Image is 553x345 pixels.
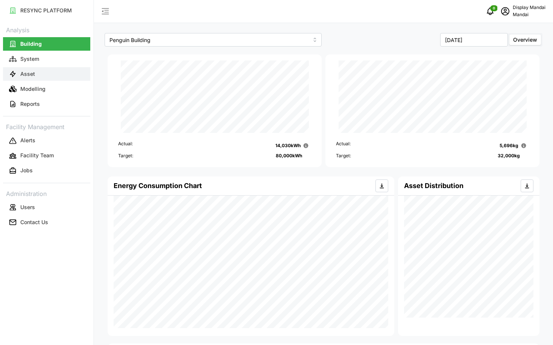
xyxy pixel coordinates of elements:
[3,200,90,214] button: Users
[276,152,302,160] p: 80,000 kWh
[3,52,90,66] button: System
[3,188,90,199] p: Administration
[498,4,513,19] button: schedule
[275,142,301,149] p: 14,030 kWh
[500,142,518,149] p: 5,696 kg
[114,181,202,191] h4: Energy Consumption Chart
[498,152,520,160] p: 32,000 kg
[3,82,90,96] button: Modelling
[3,134,90,148] button: Alerts
[20,55,39,63] p: System
[3,81,90,96] a: Modelling
[404,181,463,191] h4: Asset Distribution
[3,148,90,163] a: Facility Team
[20,152,54,159] p: Facility Team
[3,51,90,66] a: System
[3,164,90,178] button: Jobs
[440,33,508,47] input: Select Month
[20,137,35,144] p: Alerts
[118,140,133,151] p: Actual:
[118,152,133,160] p: Target:
[3,37,90,51] button: Building
[336,140,351,151] p: Actual:
[493,6,495,11] span: 0
[20,100,40,108] p: Reports
[336,152,351,160] p: Target:
[3,200,90,215] a: Users
[20,167,33,174] p: Jobs
[3,215,90,229] button: Contact Us
[20,40,42,48] p: Building
[20,7,72,14] p: RESYNC PLATFORM
[483,4,498,19] button: notifications
[513,11,545,18] p: Mandai
[513,4,545,11] p: Display Mandai
[3,66,90,81] a: Asset
[3,133,90,148] a: Alerts
[20,203,35,211] p: Users
[3,67,90,81] button: Asset
[20,70,35,78] p: Asset
[3,215,90,230] a: Contact Us
[3,97,90,111] button: Reports
[20,218,48,226] p: Contact Us
[3,121,90,132] p: Facility Management
[3,24,90,35] p: Analysis
[20,85,46,93] p: Modelling
[3,4,90,17] button: RESYNC PLATFORM
[3,36,90,51] a: Building
[3,96,90,111] a: Reports
[3,3,90,18] a: RESYNC PLATFORM
[513,36,537,43] span: Overview
[3,163,90,178] a: Jobs
[3,149,90,163] button: Facility Team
